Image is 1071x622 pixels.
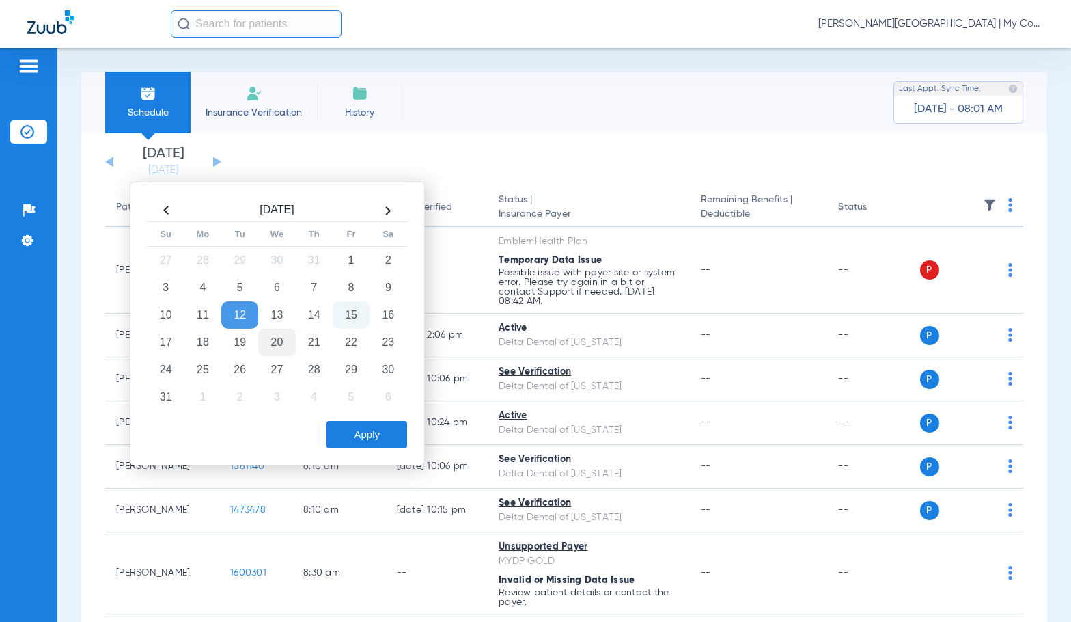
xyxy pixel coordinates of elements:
span: P [920,370,939,389]
span: Last Appt. Sync Time: [899,82,981,96]
div: Last Verified [397,200,477,215]
img: group-dot-blue.svg [1008,416,1012,429]
td: -- [827,445,919,489]
td: [DATE] 10:15 PM [386,489,488,532]
span: Invalid or Missing Data Issue [499,576,635,585]
span: P [920,260,939,280]
img: Search Icon [178,18,190,30]
td: -- [827,314,919,357]
td: -- [827,227,919,314]
span: -- [701,418,711,427]
div: Delta Dental of [US_STATE] [499,379,679,394]
td: -- [386,227,488,314]
td: [PERSON_NAME] [105,532,219,614]
span: [DATE] - 08:01 AM [914,103,1003,116]
div: See Verification [499,496,679,511]
img: group-dot-blue.svg [1008,459,1012,473]
img: group-dot-blue.svg [1008,328,1012,342]
td: -- [827,401,919,445]
span: History [327,106,392,120]
span: 1473478 [230,505,266,515]
img: group-dot-blue.svg [1008,263,1012,277]
img: group-dot-blue.svg [1008,503,1012,517]
td: [DATE] 10:24 PM [386,401,488,445]
button: Apply [326,421,407,448]
span: Insurance Payer [499,207,679,221]
div: Delta Dental of [US_STATE] [499,511,679,525]
span: Temporary Data Issue [499,256,602,265]
span: P [920,414,939,433]
th: Remaining Benefits | [690,189,828,227]
span: -- [701,265,711,275]
td: [PERSON_NAME] [105,489,219,532]
td: 8:30 AM [292,532,386,614]
td: -- [386,532,488,614]
input: Search for patients [171,10,342,38]
td: [PERSON_NAME] [105,445,219,489]
div: Active [499,409,679,423]
a: [DATE] [122,163,204,177]
div: Patient Name [116,200,176,215]
td: [DATE] 2:06 PM [386,314,488,357]
span: P [920,501,939,520]
li: [DATE] [122,147,204,177]
td: 8:10 AM [292,445,386,489]
span: -- [701,505,711,515]
td: -- [827,489,919,532]
span: 1600301 [230,568,266,578]
div: MYDP GOLD [499,554,679,569]
span: Deductible [701,207,817,221]
img: Manual Insurance Verification [246,85,262,102]
div: Unsupported Payer [499,540,679,554]
img: last sync help info [1008,84,1018,94]
span: 1581140 [230,461,264,471]
img: hamburger-icon [18,58,40,75]
span: -- [701,330,711,340]
div: Delta Dental of [US_STATE] [499,467,679,481]
span: P [920,457,939,476]
div: Patient Name [116,200,208,215]
th: Status | [488,189,690,227]
img: group-dot-blue.svg [1008,198,1012,212]
span: Schedule [115,106,180,120]
td: [DATE] 10:06 PM [386,357,488,401]
div: Delta Dental of [US_STATE] [499,336,679,350]
span: [PERSON_NAME][GEOGRAPHIC_DATA] | My Community Dental Centers [818,17,1044,31]
td: 8:10 AM [292,489,386,532]
p: Possible issue with payer site or system error. Please try again in a bit or contact Support if n... [499,268,679,306]
span: -- [701,374,711,383]
img: History [352,85,368,102]
div: Active [499,321,679,336]
div: EmblemHealth Plan [499,234,679,249]
span: -- [701,568,711,578]
th: [DATE] [184,200,370,222]
p: Review patient details or contact the payer. [499,588,679,607]
iframe: Chat Widget [1003,556,1071,622]
td: [DATE] 10:06 PM [386,445,488,489]
span: Insurance Verification [201,106,307,120]
td: -- [827,532,919,614]
img: Zuub Logo [27,10,74,34]
span: P [920,326,939,345]
div: See Verification [499,365,679,379]
span: -- [701,461,711,471]
div: See Verification [499,452,679,467]
img: filter.svg [983,198,997,212]
img: group-dot-blue.svg [1008,372,1012,386]
div: Delta Dental of [US_STATE] [499,423,679,437]
img: Schedule [140,85,156,102]
td: -- [827,357,919,401]
th: Status [827,189,919,227]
